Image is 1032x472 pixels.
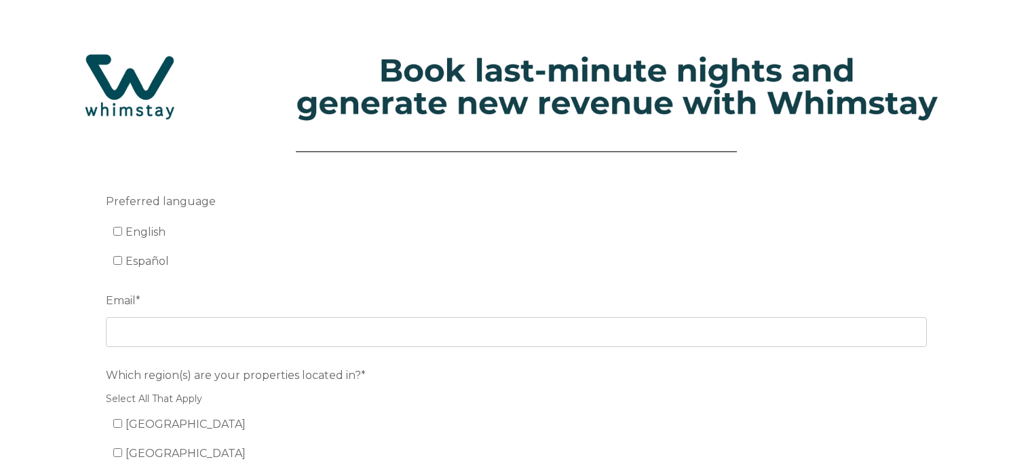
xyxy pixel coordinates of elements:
span: Which region(s) are your properties located in?* [106,365,366,386]
input: Español [113,256,122,265]
span: [GEOGRAPHIC_DATA] [126,447,246,460]
span: [GEOGRAPHIC_DATA] [126,418,246,431]
input: English [113,227,122,236]
input: [GEOGRAPHIC_DATA] [113,448,122,457]
span: Email [106,290,136,311]
span: Español [126,255,169,268]
span: English [126,225,166,238]
span: Preferred language [106,191,216,212]
legend: Select All That Apply [106,392,927,406]
img: Hubspot header for SSOB (4) [14,33,1018,140]
input: [GEOGRAPHIC_DATA] [113,419,122,428]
